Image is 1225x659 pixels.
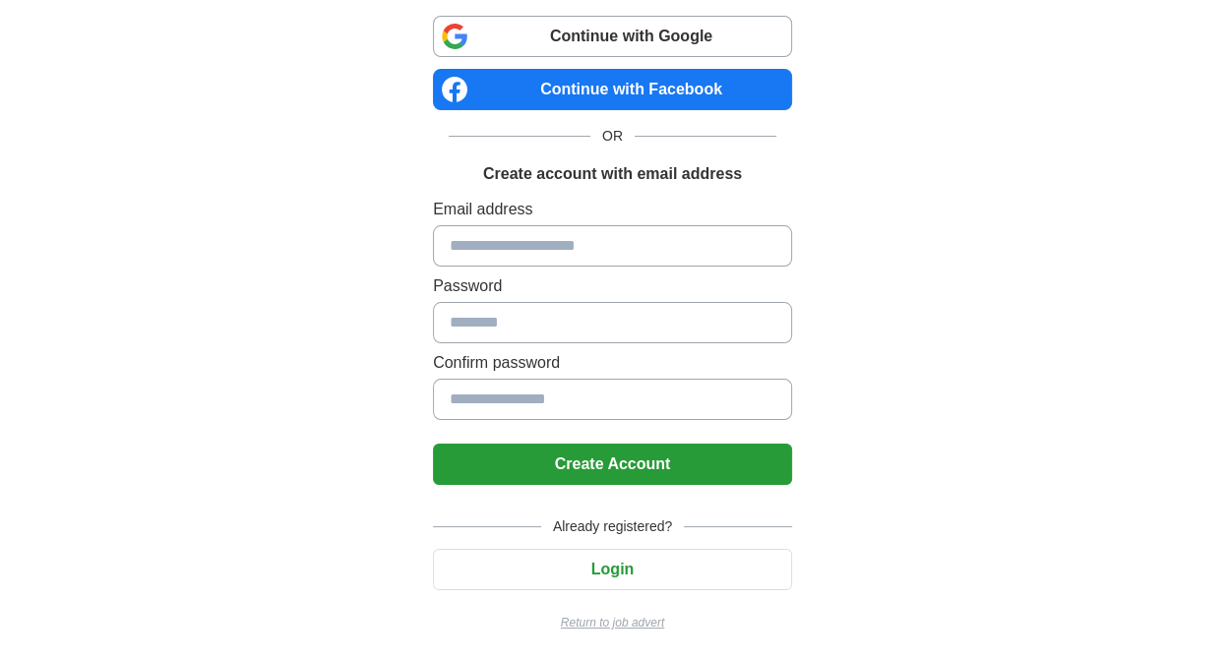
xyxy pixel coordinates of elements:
[433,561,792,577] a: Login
[433,274,792,298] label: Password
[433,444,792,485] button: Create Account
[433,351,792,375] label: Confirm password
[590,126,635,147] span: OR
[541,516,684,537] span: Already registered?
[433,198,792,221] label: Email address
[433,614,792,631] a: Return to job advert
[483,162,742,186] h1: Create account with email address
[433,69,792,110] a: Continue with Facebook
[433,549,792,590] button: Login
[433,16,792,57] a: Continue with Google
